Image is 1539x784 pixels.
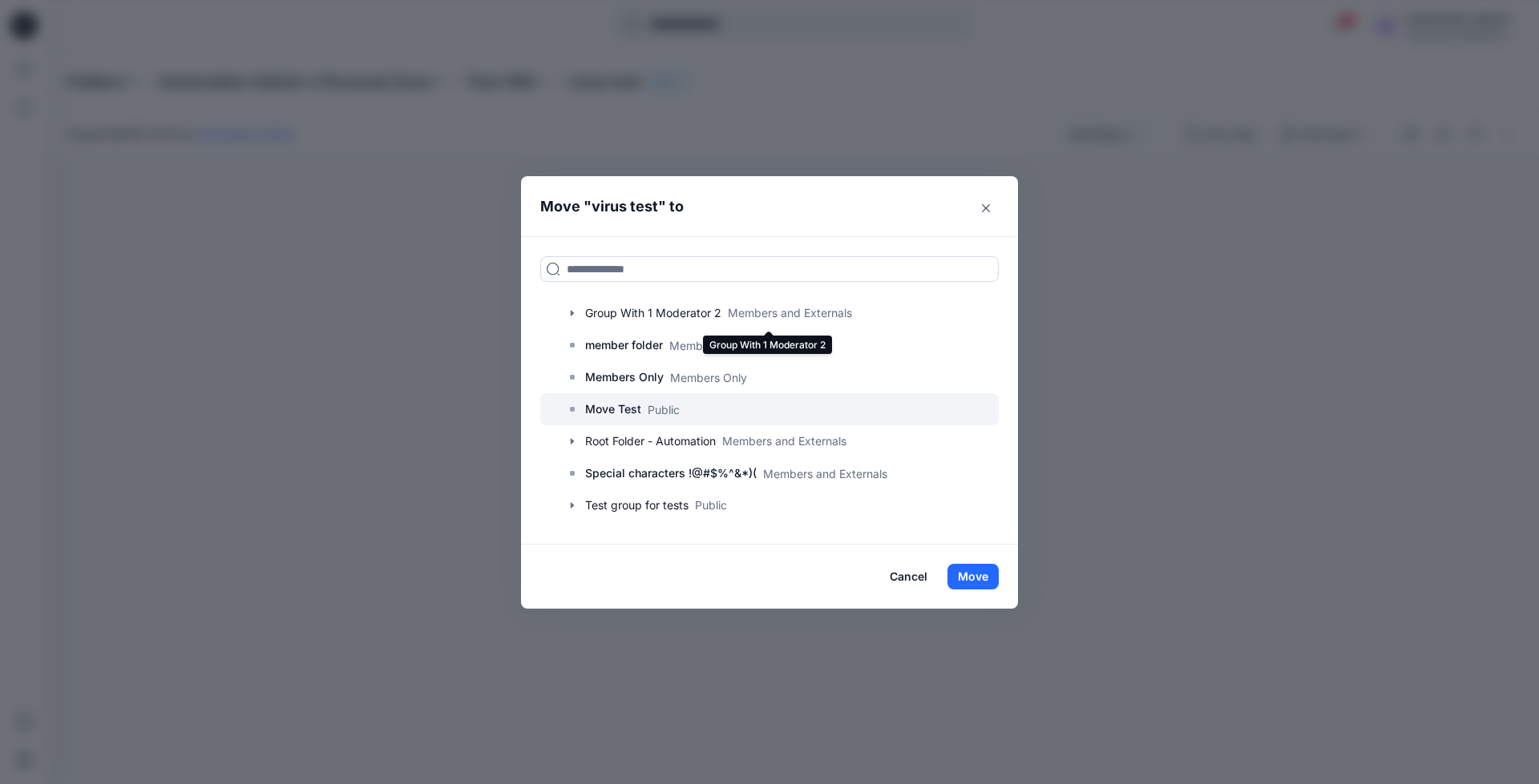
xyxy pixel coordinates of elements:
p: member folder [585,336,663,355]
button: Move [947,564,999,589]
p: Public [648,401,680,418]
p: Members Only [585,368,664,387]
header: Move " " to [521,176,993,237]
p: Members Only [669,337,746,354]
button: Close [973,195,999,221]
p: Members Only [670,369,747,386]
p: Members and Externals [763,465,887,482]
p: Move Test [585,400,641,419]
p: virus test [592,195,658,218]
p: Special characters !@#$%^&*)( [585,464,757,483]
button: Cancel [879,564,938,589]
